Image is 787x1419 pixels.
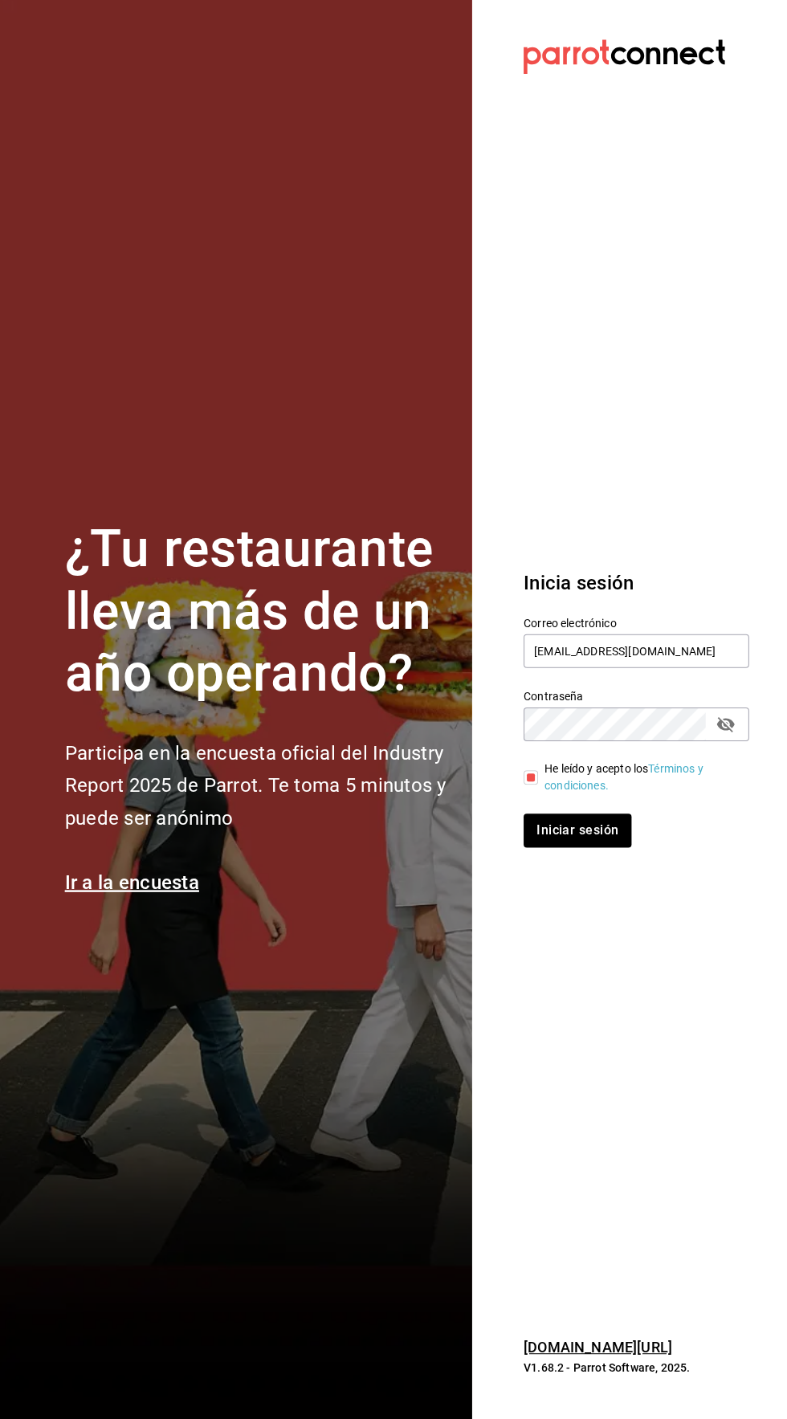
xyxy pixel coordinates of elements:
[524,693,748,704] label: Contraseña
[66,521,453,706] h1: ¿Tu restaurante lleva más de un año operando?
[66,872,200,895] a: Ir a la encuesta
[524,1339,671,1356] a: [DOMAIN_NAME][URL]
[524,570,748,599] h3: Inicia sesión
[712,712,739,740] button: passwordField
[66,739,453,837] h2: Participa en la encuesta oficial del Industry Report 2025 de Parrot. Te toma 5 minutos y puede se...
[524,620,748,631] label: Correo electrónico
[524,1360,748,1376] p: V1.68.2 - Parrot Software, 2025.
[524,815,631,849] button: Iniciar sesión
[524,636,748,670] input: Ingresa tu correo electrónico
[544,762,736,796] div: He leído y acepto los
